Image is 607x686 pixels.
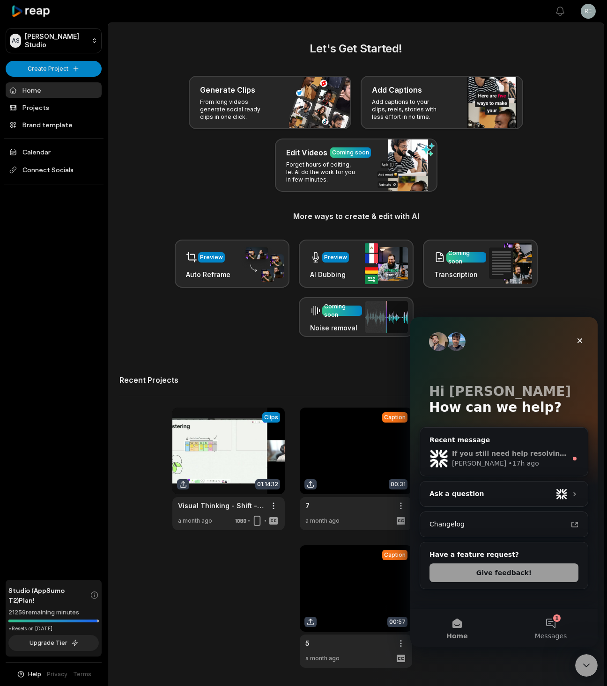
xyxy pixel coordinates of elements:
[6,100,102,115] a: Projects
[324,302,360,319] div: Coming soon
[14,198,174,216] a: Changelog
[365,301,408,333] img: noise_removal.png
[448,249,484,266] div: Coming soon
[98,141,128,151] div: • 17h ago
[178,501,264,511] a: Visual Thinking - Shift - 2025_07_16 17_56 CEST - Recording
[310,323,362,333] h3: Noise removal
[28,670,41,679] span: Help
[8,585,90,605] span: Studio (AppSumo T2) Plan!
[19,172,142,182] div: Ask a question
[47,670,67,679] a: Privacy
[332,148,369,157] div: Coming soon
[324,253,347,262] div: Preview
[365,243,408,284] img: ai_dubbing.png
[310,270,349,279] h3: AI Dubbing
[305,501,310,511] a: 7
[372,98,444,121] p: Add captions to your clips, reels, stories with less effort in no time.
[434,270,486,279] h3: Transcription
[186,270,230,279] h3: Auto Reframe
[6,161,102,178] span: Connect Socials
[489,243,532,284] img: transcription.png
[119,40,592,57] h2: Let's Get Started!
[125,315,157,322] span: Messages
[25,32,88,49] p: [PERSON_NAME] Studio
[19,202,157,212] div: Changelog
[9,164,178,190] div: Ask a questionProfile image for Sam
[8,635,99,651] button: Upgrade Tier
[42,141,96,151] div: [PERSON_NAME]
[305,638,310,648] a: 5
[200,84,255,95] h3: Generate Clips
[16,670,41,679] button: Help
[575,654,598,677] iframe: Intercom live chat
[372,84,422,95] h3: Add Captions
[94,292,187,329] button: Messages
[8,625,99,632] div: *Resets on [DATE]
[19,233,168,242] h2: Have a feature request?
[119,375,178,385] h2: Recent Projects
[6,82,102,98] a: Home
[10,34,21,48] div: AS
[73,670,91,679] a: Terms
[6,61,102,77] button: Create Project
[200,98,273,121] p: From long videos generate social ready clips in one click.
[36,315,57,322] span: Home
[161,15,178,32] div: Close
[119,211,592,222] h3: More ways to create & edit with AI
[410,317,598,647] iframe: Intercom live chat
[6,144,102,160] a: Calendar
[146,171,157,182] img: Profile image for Sam
[6,117,102,132] a: Brand template
[200,253,223,262] div: Preview
[286,161,359,183] p: Forget hours of editing, let AI do the work for you in few minutes.
[241,246,284,282] img: auto_reframe.png
[286,147,327,158] h3: Edit Videos
[19,246,168,265] button: Give feedback!
[8,608,99,617] div: 21259 remaining minutes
